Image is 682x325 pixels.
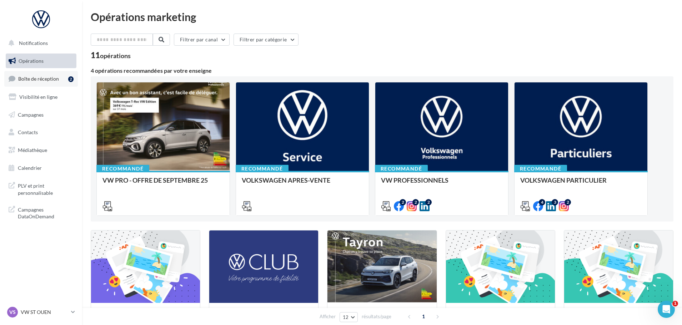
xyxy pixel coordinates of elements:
div: Recommandé [514,165,567,173]
span: Campagnes [18,111,44,117]
p: VW ST OUEN [21,309,68,316]
div: 2 [412,199,419,205]
div: Recommandé [375,165,428,173]
span: Calendrier [18,165,42,171]
span: Notifications [19,40,48,46]
iframe: Intercom live chat [658,301,675,318]
div: 4 [539,199,545,205]
button: 12 [340,312,358,322]
div: Recommandé [236,165,289,173]
span: 1 [672,301,678,306]
div: 2 [68,76,74,82]
div: 2 [400,199,406,205]
a: Campagnes DataOnDemand [4,202,78,223]
span: Médiathèque [18,147,47,153]
span: Visibilité en ligne [19,94,57,100]
div: 2 [425,199,432,205]
div: VW PRO - OFFRE DE SEPTEMBRE 25 [102,177,224,191]
div: 2 [565,199,571,205]
a: Campagnes [4,107,78,122]
span: Contacts [18,129,38,135]
div: Recommandé [96,165,149,173]
div: VOLKSWAGEN PARTICULIER [520,177,642,191]
div: VOLKSWAGEN APRES-VENTE [242,177,363,191]
a: Calendrier [4,161,78,176]
a: Contacts [4,125,78,140]
div: 4 opérations recommandées par votre enseigne [91,68,673,73]
a: PLV et print personnalisable [4,178,78,199]
span: 12 [343,314,349,320]
span: 1 [418,311,429,322]
div: 11 [91,51,131,59]
a: Visibilité en ligne [4,90,78,105]
div: 3 [552,199,558,205]
a: Médiathèque [4,143,78,158]
a: Opérations [4,54,78,68]
div: Opérations marketing [91,11,673,22]
button: Notifications [4,36,75,51]
span: Afficher [320,313,336,320]
span: Boîte de réception [18,76,59,82]
div: opérations [100,52,131,59]
button: Filtrer par canal [174,34,230,46]
a: VS VW ST OUEN [6,305,76,319]
a: Boîte de réception2 [4,71,78,86]
span: résultats/page [362,313,391,320]
span: VS [9,309,16,316]
span: PLV et print personnalisable [18,181,74,196]
span: Opérations [19,58,44,64]
button: Filtrer par catégorie [234,34,299,46]
div: VW PROFESSIONNELS [381,177,502,191]
span: Campagnes DataOnDemand [18,205,74,220]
